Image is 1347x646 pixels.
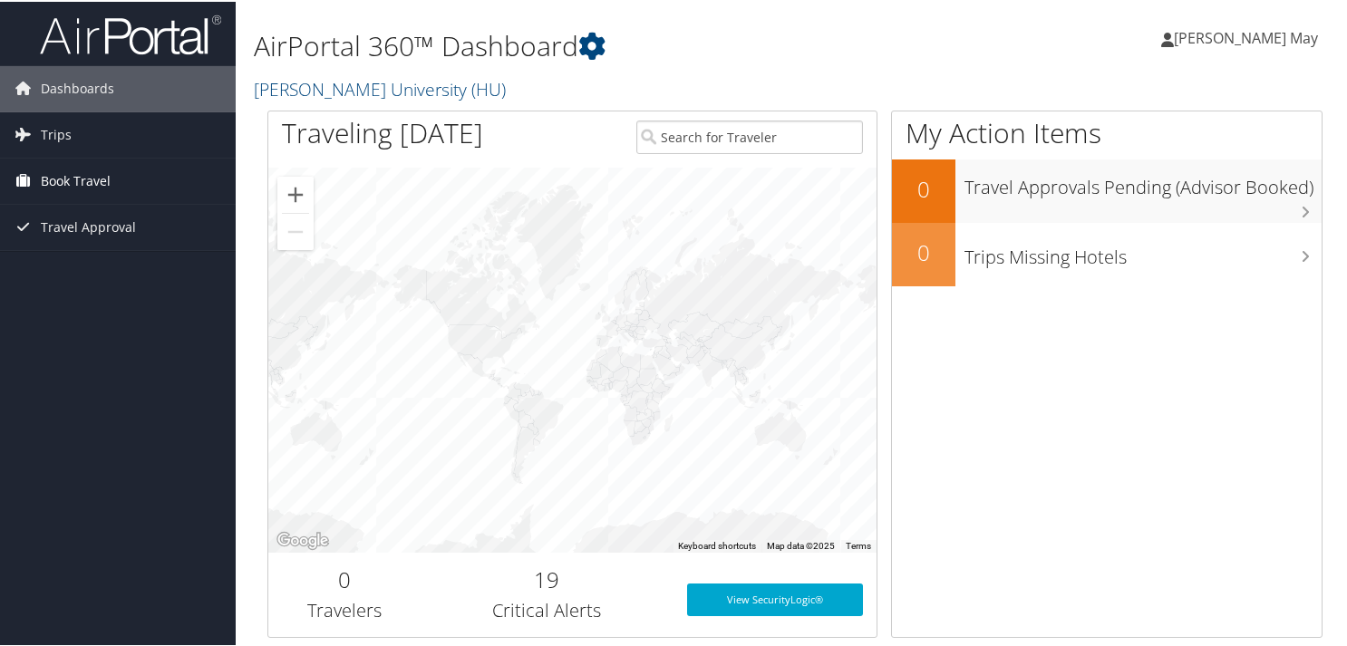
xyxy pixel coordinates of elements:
a: 0Travel Approvals Pending (Advisor Booked) [892,158,1322,221]
a: [PERSON_NAME] May [1161,9,1336,63]
h2: 0 [282,563,407,593]
button: Zoom in [277,175,314,211]
a: View SecurityLogic® [687,582,863,614]
h2: 0 [892,236,955,266]
span: Travel Approval [41,203,136,248]
img: airportal-logo.png [40,12,221,54]
img: Google [273,527,333,551]
a: 0Trips Missing Hotels [892,221,1322,284]
h2: 0 [892,172,955,203]
h2: 19 [434,563,660,593]
span: [PERSON_NAME] May [1174,26,1318,46]
span: Map data ©2025 [767,539,835,549]
h1: My Action Items [892,112,1322,150]
button: Zoom out [277,212,314,248]
input: Search for Traveler [636,119,862,152]
a: [PERSON_NAME] University (HU) [254,75,510,100]
h3: Trips Missing Hotels [964,234,1322,268]
a: Terms (opens in new tab) [846,539,871,549]
span: Dashboards [41,64,114,110]
button: Keyboard shortcuts [678,538,756,551]
h3: Travelers [282,596,407,622]
h3: Critical Alerts [434,596,660,622]
h3: Travel Approvals Pending (Advisor Booked) [964,164,1322,198]
a: Open this area in Google Maps (opens a new window) [273,527,333,551]
h1: AirPortal 360™ Dashboard [254,25,975,63]
span: Book Travel [41,157,111,202]
h1: Traveling [DATE] [282,112,483,150]
span: Trips [41,111,72,156]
